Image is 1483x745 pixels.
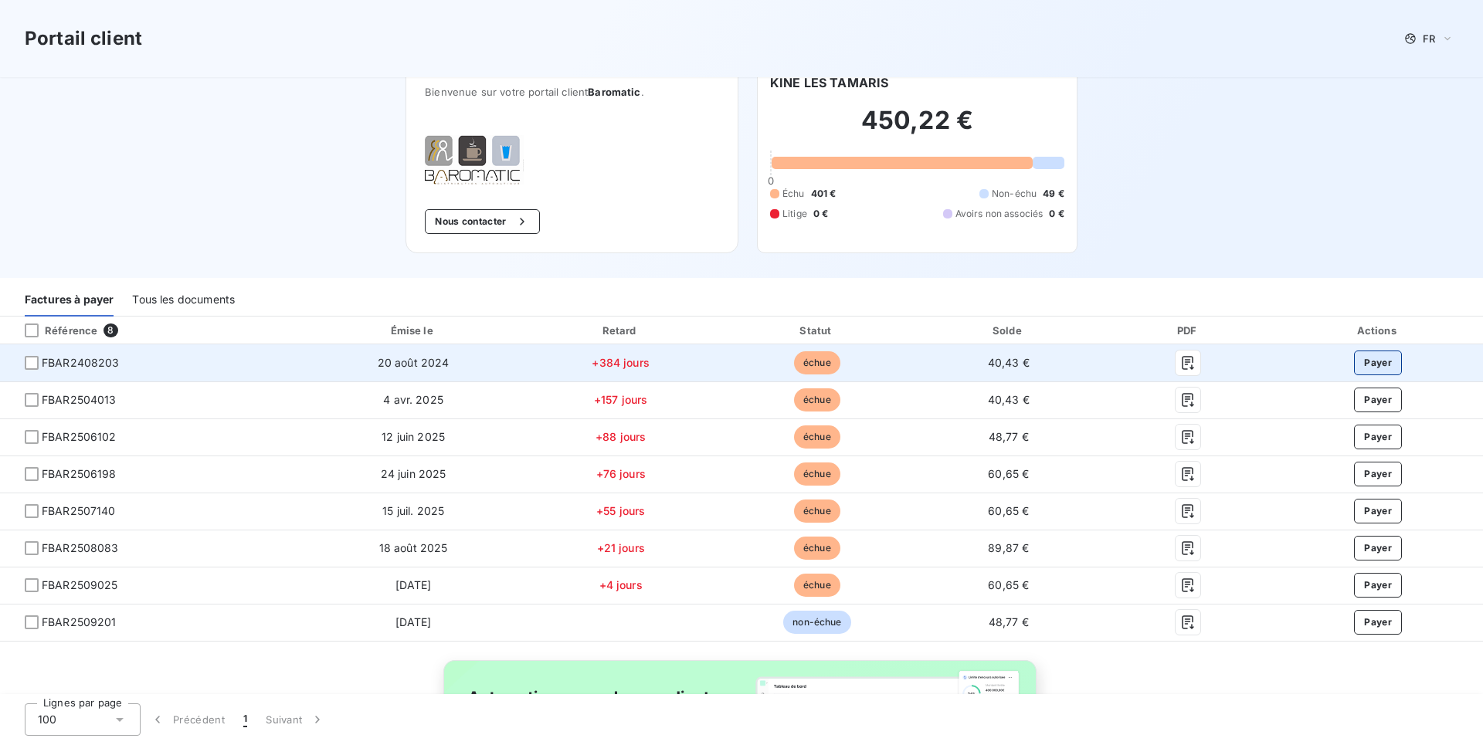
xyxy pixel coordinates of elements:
[104,323,117,337] span: 8
[425,135,524,185] img: Company logo
[1276,323,1480,338] div: Actions
[132,284,235,317] div: Tous les documents
[42,540,119,556] span: FBAR2508083
[596,504,645,517] span: +55 jours
[12,323,97,337] div: Référence
[256,703,334,736] button: Suivant
[1354,573,1402,598] button: Payer
[425,86,719,98] span: Bienvenue sur votre portail client .
[723,323,911,338] div: Statut
[988,467,1029,480] span: 60,65 €
[42,466,117,482] span: FBAR2506198
[992,187,1037,201] span: Non-échu
[988,356,1030,369] span: 40,43 €
[599,578,643,591] span: +4 jours
[382,504,444,517] span: 15 juil. 2025
[1423,32,1435,45] span: FR
[988,578,1029,591] span: 60,65 €
[955,207,1044,221] span: Avoirs non associés
[768,174,774,187] span: 0
[588,86,640,98] span: Baromatic
[988,541,1029,554] span: 89,87 €
[42,392,117,408] span: FBAR2504013
[234,703,256,736] button: 1
[596,467,646,480] span: +76 jours
[770,73,888,92] h6: KINE LES TAMARIS
[1354,610,1402,635] button: Payer
[989,430,1029,443] span: 48,77 €
[524,323,717,338] div: Retard
[425,209,539,234] button: Nous contacter
[395,615,432,628] span: [DATE]
[42,355,120,371] span: FBAR2408203
[596,430,646,443] span: +88 jours
[813,207,828,221] span: 0 €
[141,703,234,736] button: Précédent
[1354,350,1402,375] button: Payer
[382,430,445,443] span: 12 juin 2025
[395,578,432,591] span: [DATE]
[794,537,840,560] span: échue
[1049,207,1064,221] span: 0 €
[782,207,807,221] span: Litige
[989,615,1029,628] span: 48,77 €
[794,388,840,411] span: échue
[597,541,645,554] span: +21 jours
[794,351,840,374] span: échue
[243,712,247,727] span: 1
[25,25,142,52] h3: Portail client
[770,105,1064,151] h2: 450,22 €
[1354,388,1402,412] button: Payer
[1043,187,1064,201] span: 49 €
[794,425,840,449] span: échue
[42,615,117,630] span: FBAR2509201
[794,499,840,523] span: échue
[1106,323,1270,338] div: PDF
[42,503,116,519] span: FBAR2507140
[783,611,850,634] span: non-échue
[794,574,840,597] span: échue
[379,541,448,554] span: 18 août 2025
[917,323,1100,338] div: Solde
[811,187,837,201] span: 401 €
[42,429,117,445] span: FBAR2506102
[378,356,450,369] span: 20 août 2024
[381,467,446,480] span: 24 juin 2025
[782,187,805,201] span: Échu
[383,393,443,406] span: 4 avr. 2025
[592,356,650,369] span: +384 jours
[25,284,114,317] div: Factures à payer
[42,577,118,593] span: FBAR2509025
[1354,536,1402,560] button: Payer
[988,504,1029,517] span: 60,65 €
[988,393,1030,406] span: 40,43 €
[1354,462,1402,486] button: Payer
[308,323,518,338] div: Émise le
[38,712,56,727] span: 100
[1354,499,1402,523] button: Payer
[594,393,648,406] span: +157 jours
[1354,425,1402,449] button: Payer
[794,462,840,486] span: échue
